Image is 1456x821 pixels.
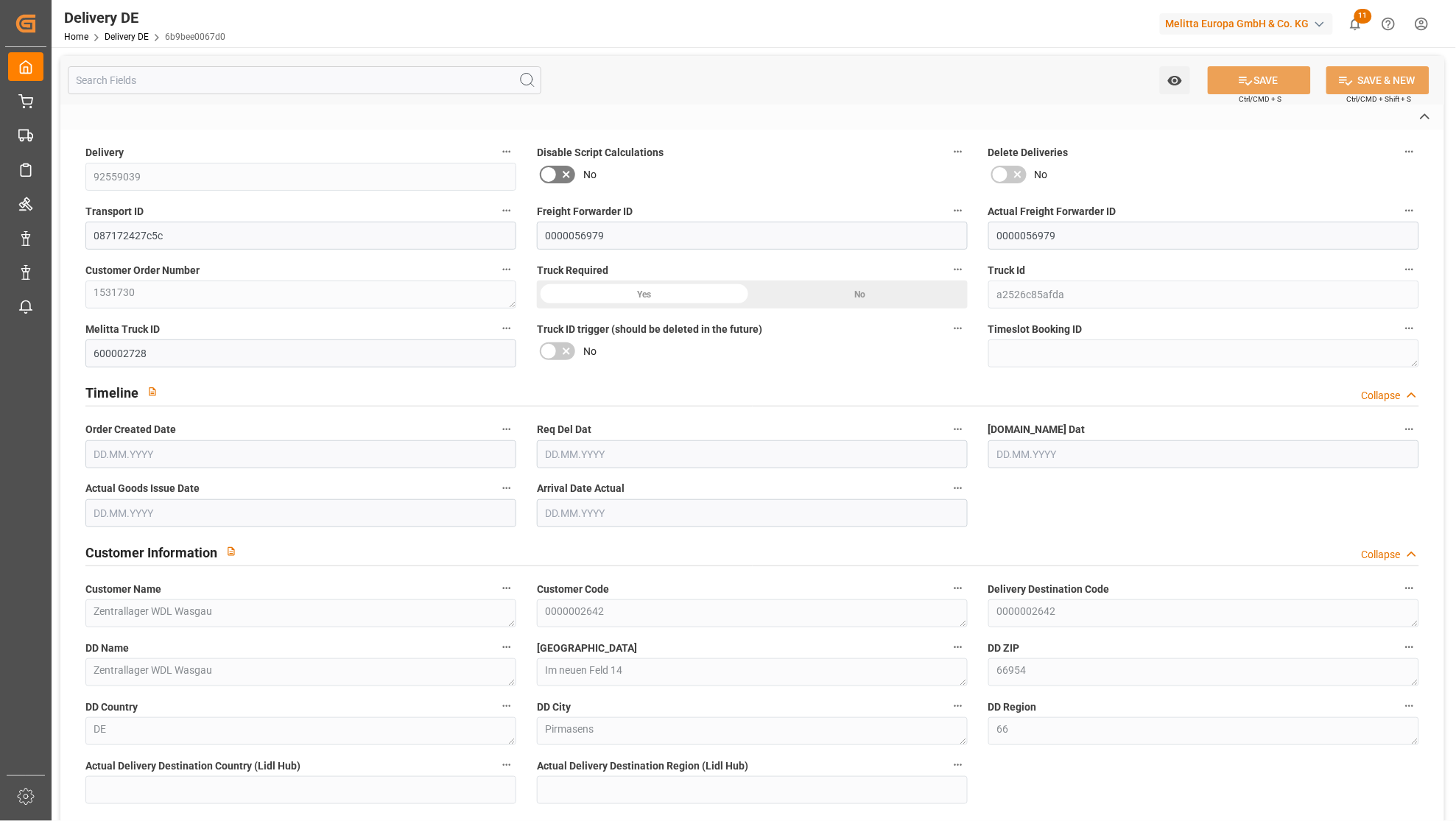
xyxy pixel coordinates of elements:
button: Actual Goods Issue Date [497,479,516,498]
span: Actual Freight Forwarder ID [988,204,1116,219]
button: DD City [949,697,968,716]
button: Actual Freight Forwarder ID [1400,201,1419,220]
span: Melitta Truck ID [85,322,160,337]
a: Delivery DE [105,32,149,42]
button: Customer Code [949,579,968,598]
h2: Timeline [85,383,138,403]
button: Delete Deliveries [1400,142,1419,161]
div: Collapse [1362,388,1401,404]
span: Delivery Destination Code [988,582,1110,597]
span: Truck Id [988,263,1026,278]
span: No [1035,167,1048,183]
input: Search Fields [68,66,541,94]
span: Ctrl/CMD + S [1239,94,1282,105]
input: DD.MM.YYYY [537,499,968,527]
h2: Customer Information [85,543,217,563]
span: DD Country [85,700,138,715]
button: open menu [1160,66,1190,94]
span: DD Region [988,700,1037,715]
span: DD Name [85,641,129,656]
input: DD.MM.YYYY [988,440,1419,468]
button: Order Created Date [497,420,516,439]
span: Disable Script Calculations [537,145,664,161]
div: Melitta Europa GmbH & Co. KG [1160,13,1333,35]
span: No [583,344,597,359]
button: [DOMAIN_NAME] Dat [1400,420,1419,439]
button: Delivery Destination Code [1400,579,1419,598]
button: [GEOGRAPHIC_DATA] [949,638,968,657]
span: [DOMAIN_NAME] Dat [988,422,1086,437]
span: No [583,167,597,183]
div: Delivery DE [64,7,225,29]
span: Delivery [85,145,124,161]
input: DD.MM.YYYY [85,499,516,527]
button: DD Country [497,697,516,716]
input: DD.MM.YYYY [537,440,968,468]
span: DD ZIP [988,641,1020,656]
span: Delete Deliveries [988,145,1069,161]
button: DD Region [1400,697,1419,716]
button: Delivery [497,142,516,161]
button: View description [138,378,166,406]
span: Arrival Date Actual [537,481,625,496]
span: Customer Code [537,582,609,597]
span: Customer Name [85,582,161,597]
button: Disable Script Calculations [949,142,968,161]
button: Truck Id [1400,260,1419,279]
button: Arrival Date Actual [949,479,968,498]
button: Melitta Europa GmbH & Co. KG [1160,10,1339,38]
span: Ctrl/CMD + Shift + S [1347,94,1412,105]
button: Customer Order Number [497,260,516,279]
span: Freight Forwarder ID [537,204,633,219]
span: Timeslot Booking ID [988,322,1083,337]
span: Actual Goods Issue Date [85,481,200,496]
span: [GEOGRAPHIC_DATA] [537,641,637,656]
span: Order Created Date [85,422,176,437]
div: Collapse [1362,547,1401,563]
button: Melitta Truck ID [497,319,516,338]
button: Truck ID trigger (should be deleted in the future) [949,319,968,338]
button: show 11 new notifications [1339,7,1372,40]
button: DD ZIP [1400,638,1419,657]
span: Transport ID [85,204,144,219]
span: Req Del Dat [537,422,591,437]
button: Transport ID [497,201,516,220]
span: Actual Delivery Destination Region (Lidl Hub) [537,758,748,774]
button: Timeslot Booking ID [1400,319,1419,338]
button: SAVE & NEW [1326,66,1429,94]
span: DD City [537,700,571,715]
button: Truck Required [949,260,968,279]
button: Help Center [1372,7,1405,40]
a: Home [64,32,88,42]
span: Actual Delivery Destination Country (Lidl Hub) [85,758,300,774]
button: Actual Delivery Destination Country (Lidl Hub) [497,755,516,775]
button: DD Name [497,638,516,657]
button: Customer Name [497,579,516,598]
button: Freight Forwarder ID [949,201,968,220]
span: Truck ID trigger (should be deleted in the future) [537,322,762,337]
span: 11 [1354,9,1372,24]
span: Truck Required [537,263,608,278]
span: Customer Order Number [85,263,200,278]
input: DD.MM.YYYY [85,440,516,468]
button: View description [217,538,245,565]
button: Req Del Dat [949,420,968,439]
button: Actual Delivery Destination Region (Lidl Hub) [949,755,968,775]
button: SAVE [1208,66,1311,94]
